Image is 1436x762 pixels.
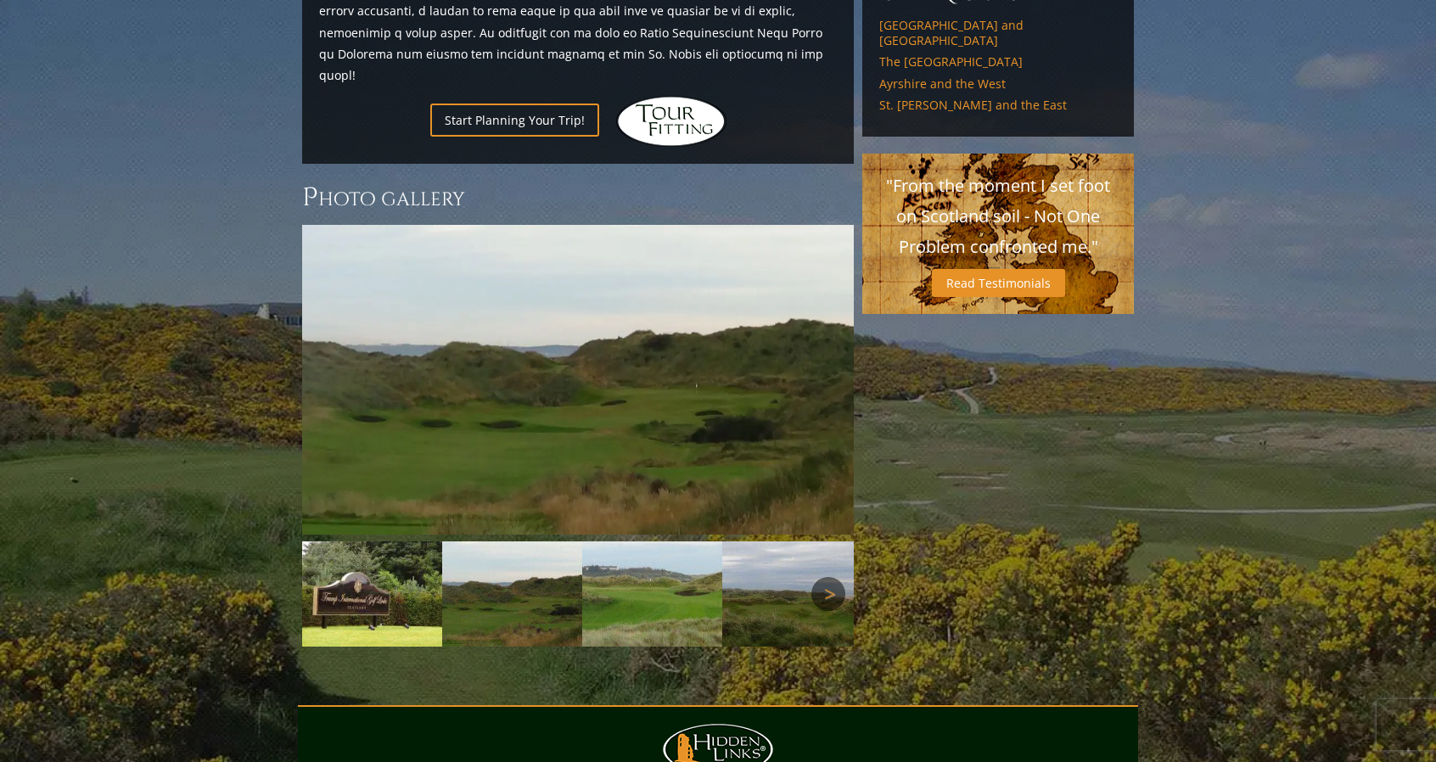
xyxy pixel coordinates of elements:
[879,54,1117,70] a: The [GEOGRAPHIC_DATA]
[879,98,1117,113] a: St. [PERSON_NAME] and the East
[879,171,1117,262] p: "From the moment I set foot on Scotland soil - Not One Problem confronted me."
[430,104,599,137] a: Start Planning Your Trip!
[879,18,1117,48] a: [GEOGRAPHIC_DATA] and [GEOGRAPHIC_DATA]
[616,96,726,147] img: Hidden Links
[811,577,845,611] a: Next
[879,76,1117,92] a: Ayrshire and the West
[302,181,854,215] h3: Photo Gallery
[932,269,1065,297] a: Read Testimonials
